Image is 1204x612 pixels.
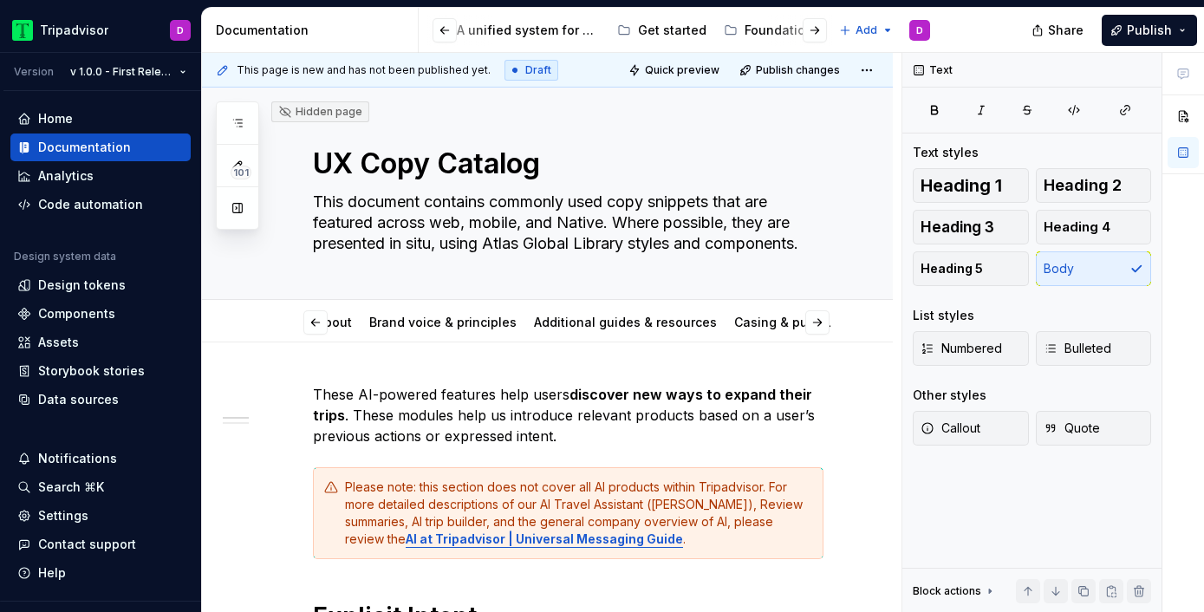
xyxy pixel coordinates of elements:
img: 0ed0e8b8-9446-497d-bad0-376821b19aa5.png [12,20,33,41]
div: List styles [913,307,974,324]
a: Foundations [717,16,827,44]
button: TripadvisorD [3,11,198,49]
div: Brand voice & principles [362,303,524,340]
button: Help [10,559,191,587]
div: Text styles [913,144,979,161]
span: Bulleted [1044,340,1111,357]
span: Publish [1127,22,1172,39]
div: Documentation [38,139,131,156]
div: Components [38,305,115,322]
div: Storybook stories [38,362,145,380]
button: v 1.0.0 - First Release [62,60,194,84]
textarea: UX Copy Catalog [309,143,820,185]
button: Callout [913,411,1029,446]
span: Draft [525,63,551,77]
p: These AI-powered features help users . These modules help us introduce relevant products based on... [313,384,823,446]
div: Home [38,110,73,127]
div: Notifications [38,450,117,467]
span: Numbered [921,340,1002,357]
div: D [177,23,184,37]
span: Quick preview [645,63,719,77]
button: Heading 1 [913,168,1029,203]
button: Share [1023,15,1095,46]
button: Quote [1036,411,1152,446]
a: Documentation [10,133,191,161]
div: Contact support [38,536,136,553]
div: Search ⌘K [38,479,104,496]
span: Quote [1044,420,1100,437]
a: Analytics [10,162,191,190]
div: Settings [38,507,88,524]
div: Get started [638,22,706,39]
span: This page is new and has not been published yet. [237,63,491,77]
a: About [316,315,352,329]
button: Contact support [10,531,191,558]
span: Heading 1 [921,177,1002,194]
div: Help [38,564,66,582]
div: Hidden page [278,105,362,119]
div: A unified system for every journey. [457,22,600,39]
button: Add [834,18,899,42]
div: Casing & punctuation [727,303,873,340]
div: Version [14,65,54,79]
button: Numbered [913,331,1029,366]
div: Data sources [38,391,119,408]
span: Heading 4 [1044,218,1110,236]
div: Block actions [913,579,997,603]
a: Brand voice & principles [369,315,517,329]
div: Tripadvisor [40,22,108,39]
a: Casing & punctuation [734,315,866,329]
div: D [916,23,923,37]
a: AI at Tripadvisor | Universal Messaging Guide [406,531,683,546]
div: Code automation [38,196,143,213]
div: Analytics [38,167,94,185]
button: Notifications [10,445,191,472]
a: Design tokens [10,271,191,299]
button: Publish changes [734,58,848,82]
div: Please note: this section does not cover all AI products within Tripadvisor. For more detailed de... [345,479,812,548]
button: Heading 5 [913,251,1029,286]
span: Publish changes [756,63,840,77]
button: Quick preview [623,58,727,82]
div: Other styles [913,387,986,404]
div: About [309,303,359,340]
div: Design tokens [38,277,126,294]
a: Components [10,300,191,328]
span: Heading 5 [921,260,983,277]
div: Foundations [745,22,820,39]
span: Callout [921,420,980,437]
button: Publish [1102,15,1197,46]
textarea: This document contains commonly used copy snippets that are featured across web, mobile, and Nati... [309,188,820,257]
div: Design system data [14,250,116,264]
span: Add [856,23,877,37]
button: Heading 2 [1036,168,1152,203]
button: Search ⌘K [10,473,191,501]
span: 101 [231,166,251,179]
span: v 1.0.0 - First Release [70,65,172,79]
button: Heading 4 [1036,210,1152,244]
div: Documentation [216,22,411,39]
a: Settings [10,502,191,530]
div: Block actions [913,584,981,598]
a: Assets [10,329,191,356]
a: A unified system for every journey. [429,16,607,44]
a: Storybook stories [10,357,191,385]
span: Heading 2 [1044,177,1122,194]
div: Assets [38,334,79,351]
a: Additional guides & resources [534,315,717,329]
span: Heading 3 [921,218,994,236]
a: Data sources [10,386,191,413]
a: Code automation [10,191,191,218]
a: Get started [610,16,713,44]
div: Page tree [429,13,830,48]
button: Heading 3 [913,210,1029,244]
span: Share [1048,22,1084,39]
div: Additional guides & resources [527,303,724,340]
button: Bulleted [1036,331,1152,366]
a: Home [10,105,191,133]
